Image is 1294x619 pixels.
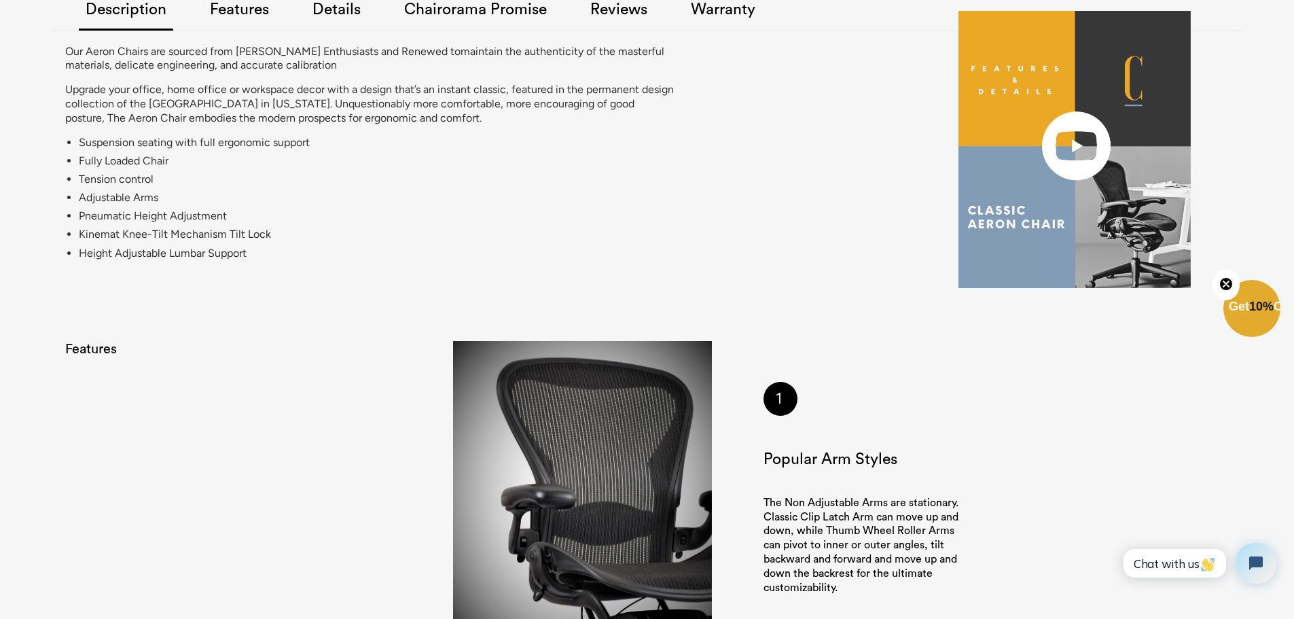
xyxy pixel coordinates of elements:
iframe: Tidio Chat [1109,531,1288,595]
img: OverProject.PNG [958,11,1191,289]
span: maintain the authenticity of the masterful materials, delicate engineering, and accurate calibration [65,45,664,72]
h2: Features [65,341,181,357]
div: 1 [763,382,797,416]
p: Upgrade your office, home office or workspace decor with a design that’s an instant classic, feat... [65,83,676,125]
span: Adjustable Arms [79,191,158,204]
p: The Non Adjustable Arms are stationary. Classic Clip Latch Arm can move up and down, while Thumb ... [763,496,970,595]
span: Get Off [1229,300,1291,313]
h3: Popular Arm Styles [763,450,970,469]
span: Suspension seating with full ergonomic support [79,136,310,149]
span: Our Aeron Chairs are sourced from [PERSON_NAME] Enthusiasts and Renewed to [65,45,461,58]
div: Get10%OffClose teaser [1223,281,1280,338]
span: 10% [1249,300,1274,313]
span: Kinemat Knee-Tilt Mechanism Tilt Lock [79,228,271,241]
span: Fully Loaded Chair [79,154,168,167]
span: Tension control [79,173,154,185]
button: Close teaser [1212,269,1240,300]
span: Height Adjustable Lumbar Support [79,247,247,260]
span: Pneumatic Height Adjustment [79,209,227,222]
